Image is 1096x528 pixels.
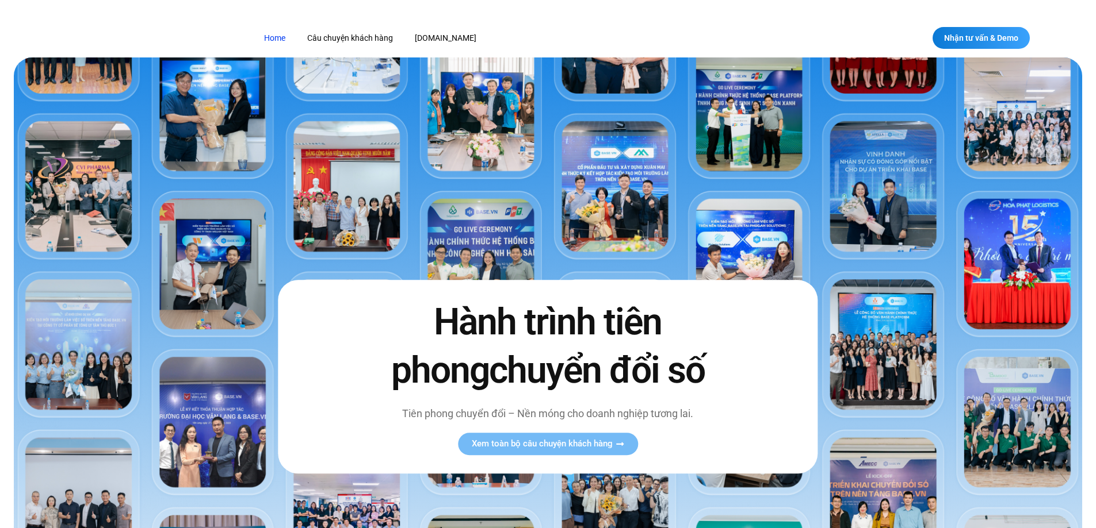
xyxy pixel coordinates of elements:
[489,349,705,392] span: chuyển đổi số
[299,28,402,49] a: Câu chuyện khách hàng
[255,28,701,49] nav: Menu
[933,27,1030,49] a: Nhận tư vấn & Demo
[458,433,638,455] a: Xem toàn bộ câu chuyện khách hàng
[944,34,1018,42] span: Nhận tư vấn & Demo
[366,406,729,421] p: Tiên phong chuyển đổi – Nền móng cho doanh nghiệp tương lai.
[406,28,485,49] a: [DOMAIN_NAME]
[472,440,613,448] span: Xem toàn bộ câu chuyện khách hàng
[255,28,294,49] a: Home
[366,299,729,394] h2: Hành trình tiên phong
